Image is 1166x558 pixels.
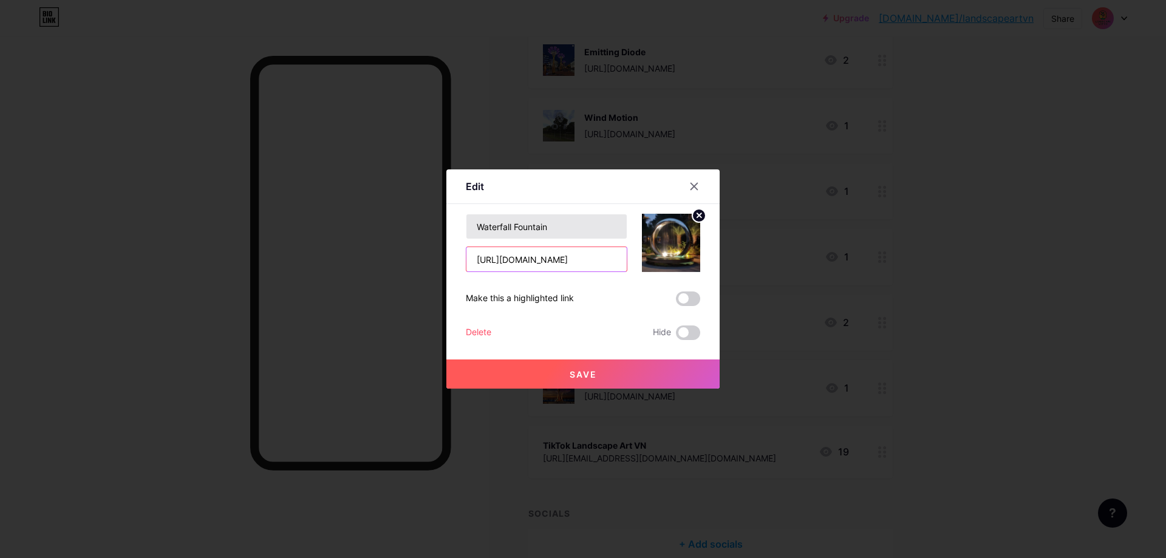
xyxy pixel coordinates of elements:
[446,359,720,389] button: Save
[466,291,574,306] div: Make this a highlighted link
[642,214,700,272] img: link_thumbnail
[466,179,484,194] div: Edit
[466,247,627,271] input: URL
[466,325,491,340] div: Delete
[466,214,627,239] input: Title
[570,369,597,379] span: Save
[653,325,671,340] span: Hide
